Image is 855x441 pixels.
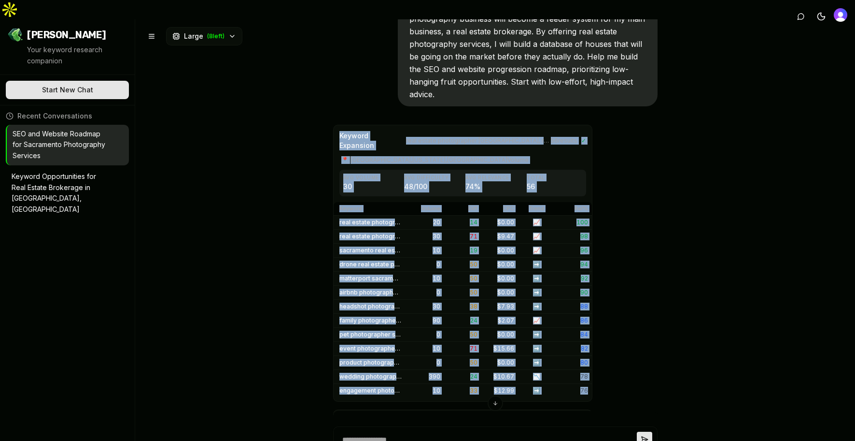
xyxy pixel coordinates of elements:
p: Total [527,174,582,181]
span: 82 [581,345,588,352]
button: SEO and Website Roadmap for Sacramento Photography Services [7,125,129,165]
span: 📈 [533,219,540,226]
td: 30 [407,229,445,243]
td: pet photographer sacramento [334,327,407,341]
span: 71 [470,345,477,352]
td: 0 [407,327,445,341]
td: 10 [407,383,445,397]
td: 10 [407,271,445,285]
td: $ 0.00 [481,285,519,299]
span: 84 [580,331,588,338]
p: Keyword Opportunities for Real Estate Brokerage in [GEOGRAPHIC_DATA], [GEOGRAPHIC_DATA] [12,171,110,215]
span: 50 [470,261,477,268]
td: 390 [407,369,445,383]
p: 74 % [465,181,521,192]
span: ✓ [581,137,586,145]
span: ➡️ [533,261,540,268]
td: wedding photographer [PERSON_NAME] [334,369,407,383]
td: real estate photography [GEOGRAPHIC_DATA] [334,229,407,243]
span: 📍 [341,156,349,164]
th: Trend [518,202,555,215]
td: family photographer [PERSON_NAME] [334,313,407,327]
span: Large [184,31,203,41]
span: 94 [580,261,588,268]
span: 24 [470,373,477,380]
span: ➡️ [533,345,540,352]
button: Open user button [834,8,847,22]
span: 78 [580,373,588,380]
span: 📈 [533,247,540,254]
span: 📉 [533,373,540,380]
span: ➡️ [533,387,540,394]
td: $ 0.00 [481,271,519,285]
span: 50 [470,331,477,338]
td: 90 [407,313,445,327]
td: airbnb photographer sacramento [334,285,407,299]
span: 38 [470,303,477,310]
td: product photographer sacramento [334,355,407,369]
td: $ 12.99 [481,383,519,397]
td: $ 0.00 [481,243,519,257]
span: [PERSON_NAME] [27,28,106,42]
td: $ 0.00 [481,215,519,229]
span: ➡️ [533,331,540,338]
td: matterport sacramento [334,271,407,285]
span: ➡️ [533,275,540,282]
p: Your keyword research companion [27,44,127,67]
td: engagement photographer [PERSON_NAME] [334,383,407,397]
button: Keyword Opportunities for Real Estate Brokerage in [GEOGRAPHIC_DATA], [GEOGRAPHIC_DATA] [6,167,129,219]
th: Keyword [334,202,407,215]
td: $ 9.47 [481,229,519,243]
span: ➡️ [533,359,540,366]
td: 30 [407,299,445,313]
td: 10 [407,341,445,355]
td: headshot photographer [PERSON_NAME] [334,299,407,313]
span: 100 [576,219,588,226]
p: 48 /100 [404,181,460,192]
p: SEO and Website Roadmap for Sacramento Photography Services [13,129,110,162]
p: Avg Relevance [465,174,521,181]
span: ( 8 left) [207,32,224,40]
span: real estate photographer [GEOGRAPHIC_DATA], real estate photography [GEOGRAPHIC_DATA], [GEOGRAPHI... [406,137,551,145]
th: Diff [444,202,481,215]
p: Avg Difficulty [404,174,460,181]
span: Recent Conversations [17,111,92,121]
span: 56 results [551,137,577,145]
span: Start New Chat [42,85,93,95]
span: ➡️ [533,303,540,310]
span: 19 [470,247,477,254]
span: [GEOGRAPHIC_DATA],[US_STATE],[GEOGRAPHIC_DATA] Volume [350,156,529,164]
td: event photographer [PERSON_NAME] [334,341,407,355]
span: 88 [580,303,588,310]
span: 86 [580,317,588,324]
td: $ 0.00 [481,257,519,271]
th: Volume [407,202,445,215]
button: Start New Chat [6,81,129,99]
span: 50 [470,275,477,282]
span: 96 [580,247,588,254]
p: 56 [527,181,582,192]
span: 92 [581,275,588,282]
td: $ 0.00 [481,327,519,341]
span: 98 [580,233,588,240]
td: 10 [407,243,445,257]
td: sacramento real estate photography [334,243,407,257]
span: 📈 [533,317,540,324]
td: 0 [407,257,445,271]
td: $ 0.00 [481,355,519,369]
span: 📈 [533,233,540,240]
td: real estate photographer sacramento [334,215,407,229]
span: 90 [580,289,588,296]
span: Keyword Expansion [339,131,403,150]
td: 0 [407,285,445,299]
td: 20 [407,215,445,229]
td: 0 [407,355,445,369]
td: $ 7.93 [481,299,519,313]
p: Avg Volume [343,174,399,181]
span: 24 [470,317,477,324]
td: $ 10.67 [481,369,519,383]
span: 33 [470,387,477,394]
span: 76 [580,387,588,394]
td: $ 15.66 [481,341,519,355]
span: 80 [580,359,588,366]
